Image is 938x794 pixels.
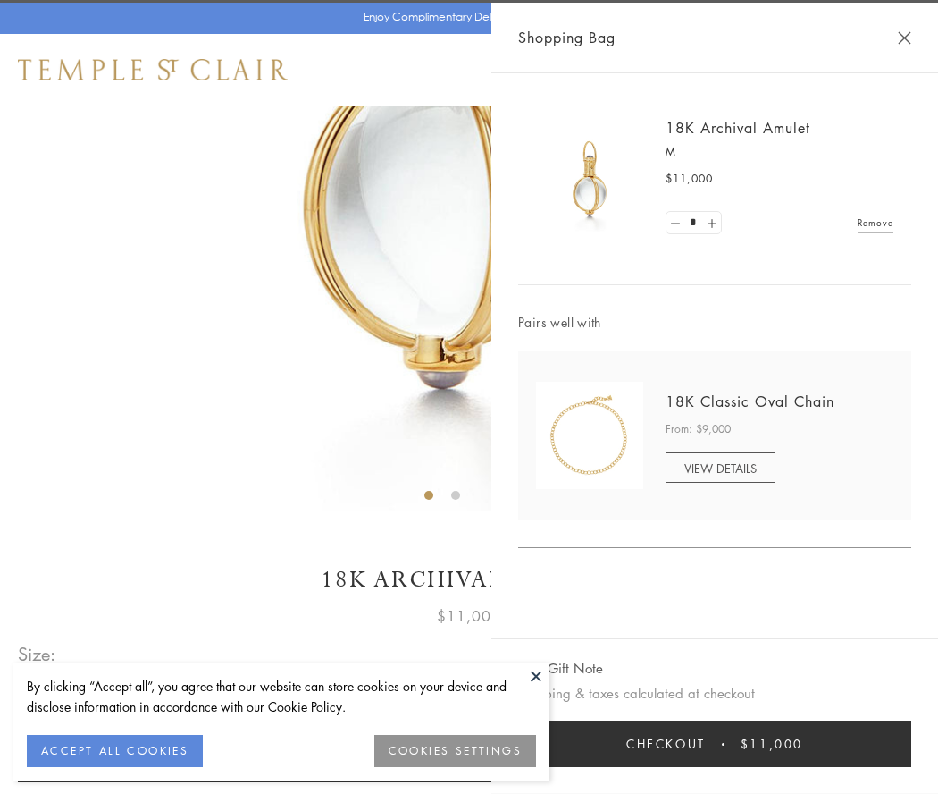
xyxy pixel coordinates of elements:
[666,392,834,411] a: 18K Classic Oval Chain
[666,143,893,161] p: M
[666,118,810,138] a: 18K Archival Amulet
[626,734,706,754] span: Checkout
[518,682,911,705] p: Shipping & taxes calculated at checkout
[666,170,713,188] span: $11,000
[18,564,920,595] h1: 18K Archival Amulet
[741,734,803,754] span: $11,000
[858,213,893,232] a: Remove
[27,676,536,717] div: By clicking “Accept all”, you agree that our website can store cookies on your device and disclos...
[666,420,731,438] span: From: $9,000
[684,460,757,477] span: VIEW DETAILS
[702,212,720,234] a: Set quantity to 2
[18,639,57,669] span: Size:
[437,604,501,628] span: $11,000
[518,26,616,49] span: Shopping Bag
[536,382,643,489] img: N88865-OV18
[666,452,775,483] a: VIEW DETAILS
[518,657,603,680] button: Add Gift Note
[536,125,643,232] img: 18K Archival Amulet
[364,8,566,26] p: Enjoy Complimentary Delivery & Returns
[374,735,536,767] button: COOKIES SETTINGS
[898,31,911,45] button: Close Shopping Bag
[518,312,911,333] span: Pairs well with
[518,721,911,767] button: Checkout $11,000
[18,59,288,80] img: Temple St. Clair
[27,735,203,767] button: ACCEPT ALL COOKIES
[666,212,684,234] a: Set quantity to 0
